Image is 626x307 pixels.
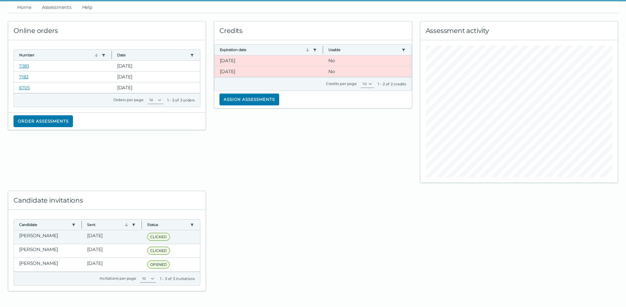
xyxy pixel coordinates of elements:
div: Credits [214,21,412,40]
clr-dg-cell: [PERSON_NAME] [14,244,82,258]
span: CLICKED [147,233,170,241]
clr-dg-cell: [DATE] [112,61,200,71]
div: 1 - 3 of 3 invitations [160,276,195,281]
clr-dg-cell: [DATE] [214,66,323,77]
clr-dg-cell: [DATE] [214,55,323,66]
label: Orders per page [114,98,144,102]
clr-dg-cell: [DATE] [82,258,142,271]
clr-dg-cell: No [323,55,412,66]
a: Help [81,1,94,13]
div: Assessment activity [420,21,618,40]
span: CLICKED [147,247,170,255]
span: OPENED [147,261,170,268]
clr-dg-cell: [DATE] [112,71,200,82]
button: Column resize handle [321,42,325,57]
div: 1 - 3 of 3 orders [167,98,195,103]
button: Column resize handle [110,48,114,62]
label: Invitations per page [100,276,136,281]
button: Number [19,52,99,58]
a: 7383 [19,63,29,69]
button: Expiration date [220,47,310,52]
button: Usable [328,47,399,52]
div: Candidate invitations [8,191,206,210]
a: 6705 [19,85,30,90]
a: 7182 [19,74,28,79]
div: Online orders [8,21,206,40]
button: Status [147,222,187,227]
button: Date [117,52,188,58]
clr-dg-cell: [DATE] [112,82,200,93]
button: Candidate [19,222,69,227]
clr-dg-cell: [DATE] [82,244,142,258]
clr-dg-cell: [PERSON_NAME] [14,230,82,244]
button: Order assessments [14,115,73,127]
button: Column resize handle [140,217,144,232]
clr-dg-cell: [DATE] [82,230,142,244]
clr-dg-cell: No [323,66,412,77]
div: 1 - 2 of 2 credits [378,81,406,87]
button: Assign assessments [219,94,279,105]
a: Home [16,1,33,13]
button: Sent [87,222,129,227]
a: Assessments [41,1,73,13]
clr-dg-cell: [PERSON_NAME] [14,258,82,271]
button: Column resize handle [80,217,84,232]
label: Credits per page [326,81,357,86]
